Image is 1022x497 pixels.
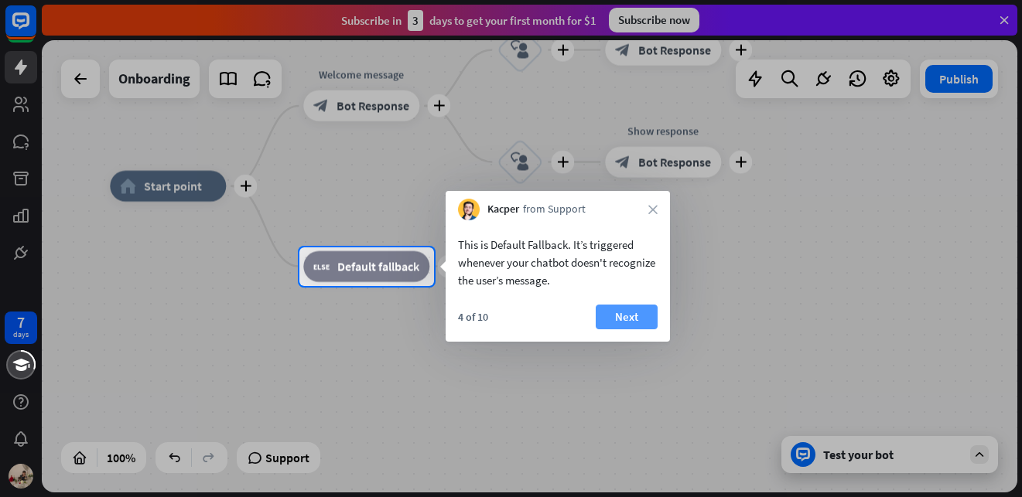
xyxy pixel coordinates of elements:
span: from Support [523,202,586,217]
i: block_fallback [313,259,330,274]
span: Kacper [487,202,519,217]
div: 4 of 10 [458,310,488,324]
i: close [648,205,658,214]
div: This is Default Fallback. It’s triggered whenever your chatbot doesn't recognize the user’s message. [458,236,658,289]
button: Next [596,305,658,329]
span: Default fallback [337,259,419,274]
button: Open LiveChat chat widget [12,6,59,53]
